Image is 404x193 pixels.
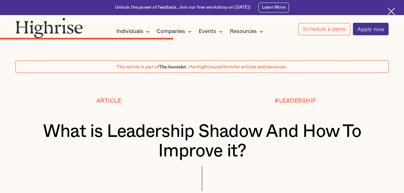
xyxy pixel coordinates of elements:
span: The Ascender [159,63,186,68]
h1: What is Leadership Shadow And How To Improve it? [31,122,373,161]
span: This article is part of [117,65,159,69]
span: , the Highrise platform for articles and resources. [186,65,287,69]
div: Companies [157,28,185,35]
div: #LEADERSHIP [274,98,316,104]
div: Resources [230,28,265,35]
a: Learn More [258,3,289,12]
div: Article [96,98,121,104]
img: Cross icon [388,8,395,15]
div: Events [199,28,225,35]
img: Highrise logo [15,18,83,38]
a: Apply now [353,23,389,35]
div: Individuals [116,28,143,35]
div: Unlock the power of feedback. Join our free workshop on [DATE]! [115,4,251,11]
div: Events [199,28,216,35]
div: Resources [230,28,257,35]
div: Individuals [116,28,152,35]
div: Companies [157,28,193,35]
a: Schedule a demo [299,23,351,35]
